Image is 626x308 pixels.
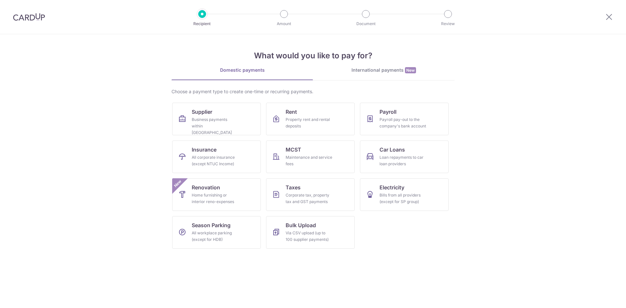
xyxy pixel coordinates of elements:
div: Bills from all providers (except for SP group) [380,192,426,205]
div: Via CSV upload (up to 100 supplier payments) [286,230,333,243]
a: InsuranceAll corporate insurance (except NTUC Income) [172,140,261,173]
a: TaxesCorporate tax, property tax and GST payments [266,178,355,211]
span: Car Loans [380,146,405,154]
p: Amount [260,21,308,27]
span: Renovation [192,183,220,191]
span: New [405,67,416,73]
h4: What would you like to pay for? [171,50,455,62]
span: Insurance [192,146,216,154]
a: Season ParkingAll workplace parking (except for HDB) [172,216,261,249]
span: Electricity [380,183,404,191]
div: Choose a payment type to create one-time or recurring payments. [171,88,455,95]
p: Document [342,21,390,27]
span: Supplier [192,108,212,116]
div: Property rent and rental deposits [286,116,333,129]
span: Taxes [286,183,301,191]
span: Season Parking [192,221,231,229]
a: Car LoansLoan repayments to car loan providers [360,140,449,173]
p: Recipient [178,21,226,27]
div: Home furnishing or interior reno-expenses [192,192,239,205]
div: Loan repayments to car loan providers [380,154,426,167]
div: Business payments within [GEOGRAPHIC_DATA] [192,116,239,136]
div: Payroll pay-out to the company's bank account [380,116,426,129]
a: PayrollPayroll pay-out to the company's bank account [360,103,449,135]
a: Bulk UploadVia CSV upload (up to 100 supplier payments) [266,216,355,249]
span: New [172,178,183,189]
p: Review [424,21,472,27]
a: RentProperty rent and rental deposits [266,103,355,135]
a: ElectricityBills from all providers (except for SP group) [360,178,449,211]
span: Payroll [380,108,396,116]
div: All corporate insurance (except NTUC Income) [192,154,239,167]
div: Domestic payments [171,67,313,73]
a: RenovationHome furnishing or interior reno-expensesNew [172,178,261,211]
div: Maintenance and service fees [286,154,333,167]
a: SupplierBusiness payments within [GEOGRAPHIC_DATA] [172,103,261,135]
div: International payments [313,67,455,74]
div: Corporate tax, property tax and GST payments [286,192,333,205]
a: MCSTMaintenance and service fees [266,140,355,173]
span: Rent [286,108,297,116]
span: MCST [286,146,301,154]
img: CardUp [13,13,45,21]
div: All workplace parking (except for HDB) [192,230,239,243]
span: Bulk Upload [286,221,316,229]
